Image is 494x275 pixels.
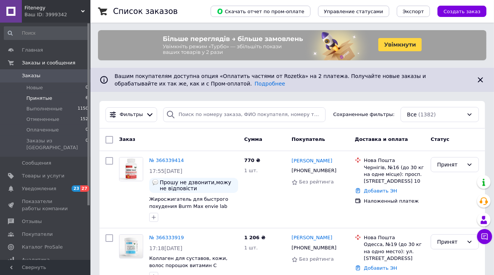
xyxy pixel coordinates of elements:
[244,245,258,251] span: 1 шт.
[364,188,397,194] a: Добавить ЭН
[292,234,332,241] a: [PERSON_NAME]
[160,179,235,191] span: Прошу не дзвонити,можу не відповісти
[72,185,80,192] span: 23
[318,6,389,17] button: Управление статусами
[26,116,59,123] span: Отмененные
[149,157,184,163] a: № 366339414
[244,157,260,163] span: 770 ₴
[4,26,89,40] input: Поиск
[244,136,262,142] span: Сумма
[397,6,430,17] button: Экспорт
[299,179,334,185] span: Без рейтинга
[24,5,81,11] span: Fitenegy
[437,6,486,17] button: Создать заказ
[430,8,486,14] a: Создать заказ
[22,60,75,66] span: Заказы и сообщения
[217,8,304,15] span: Скачать отчет по пром-оплате
[364,157,425,164] div: Нова Пошта
[26,84,43,91] span: Новые
[148,30,437,60] img: 6856843317_w2048_h2048_frame_1321316167.png
[86,95,88,102] span: 6
[290,166,338,176] div: [PHONE_NUMBER]
[119,157,143,181] a: Фото товару
[80,116,88,123] span: 152
[152,179,158,185] img: :speech_balloon:
[22,160,51,167] span: Сообщения
[22,218,42,225] span: Отзывы
[364,164,425,185] div: Чернігів, №16 (до 30 кг на одне місце): просп. [STREET_ADDRESS] 10
[78,105,88,112] span: 1150
[115,73,426,87] span: Вашим покупателям доступна опция «Оплатить частями от Rozetka» на 2 платежа. Получайте новые зака...
[119,157,143,181] img: Фото товару
[86,84,88,91] span: 0
[333,111,395,118] span: Сохраненные фильтры:
[477,229,492,244] button: Чат с покупателем
[119,234,143,258] a: Фото товару
[163,107,326,122] input: Поиск по номеру заказа, ФИО покупателя, номеру телефона, Email, номеру накладной
[255,81,285,87] a: Подробнее
[86,127,88,133] span: 0
[211,6,310,17] button: Скачать отчет по пром-оплате
[26,105,63,112] span: Выполненные
[149,196,228,209] a: Жиросжигатель для быстрого похудения Burm Max envie lab
[244,235,265,240] span: 1 206 ₴
[444,9,480,14] span: Создать заказ
[22,72,40,79] span: Заказы
[22,198,70,212] span: Показатели работы компании
[437,238,463,246] div: Принят
[80,185,89,192] span: 27
[407,111,417,118] span: Все
[26,95,52,102] span: Принятые
[22,185,56,192] span: Уведомления
[364,265,397,271] a: Добавить ЭН
[431,136,450,142] span: Статус
[22,244,63,251] span: Каталог ProSale
[364,241,425,262] div: Одесса, №19 (до 30 кг на одно место): ул. [STREET_ADDRESS]
[119,235,143,258] img: Фото товару
[149,235,184,240] a: № 366333919
[119,136,135,142] span: Заказ
[292,157,332,165] a: [PERSON_NAME]
[299,256,334,262] span: Без рейтинга
[437,160,463,169] div: Принят
[364,198,425,205] div: Наложенный платеж
[120,111,143,118] span: Фильтры
[418,112,436,118] span: (1382)
[244,168,258,173] span: 1 шт.
[290,243,338,253] div: [PHONE_NUMBER]
[26,137,86,151] span: Заказы из [GEOGRAPHIC_DATA]
[324,9,383,14] span: Управление статусами
[22,173,64,179] span: Товары и услуги
[24,11,90,18] div: Ваш ID: 3999342
[292,136,325,142] span: Покупатель
[149,245,182,251] span: 17:18[DATE]
[22,257,50,263] span: Аналитика
[364,234,425,241] div: Нова Пошта
[113,7,178,16] h1: Список заказов
[86,137,88,151] span: 0
[26,127,59,133] span: Оплаченные
[403,9,424,14] span: Экспорт
[355,136,408,142] span: Доставка и оплата
[149,168,182,174] span: 17:55[DATE]
[22,231,53,238] span: Покупатели
[22,47,43,53] span: Главная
